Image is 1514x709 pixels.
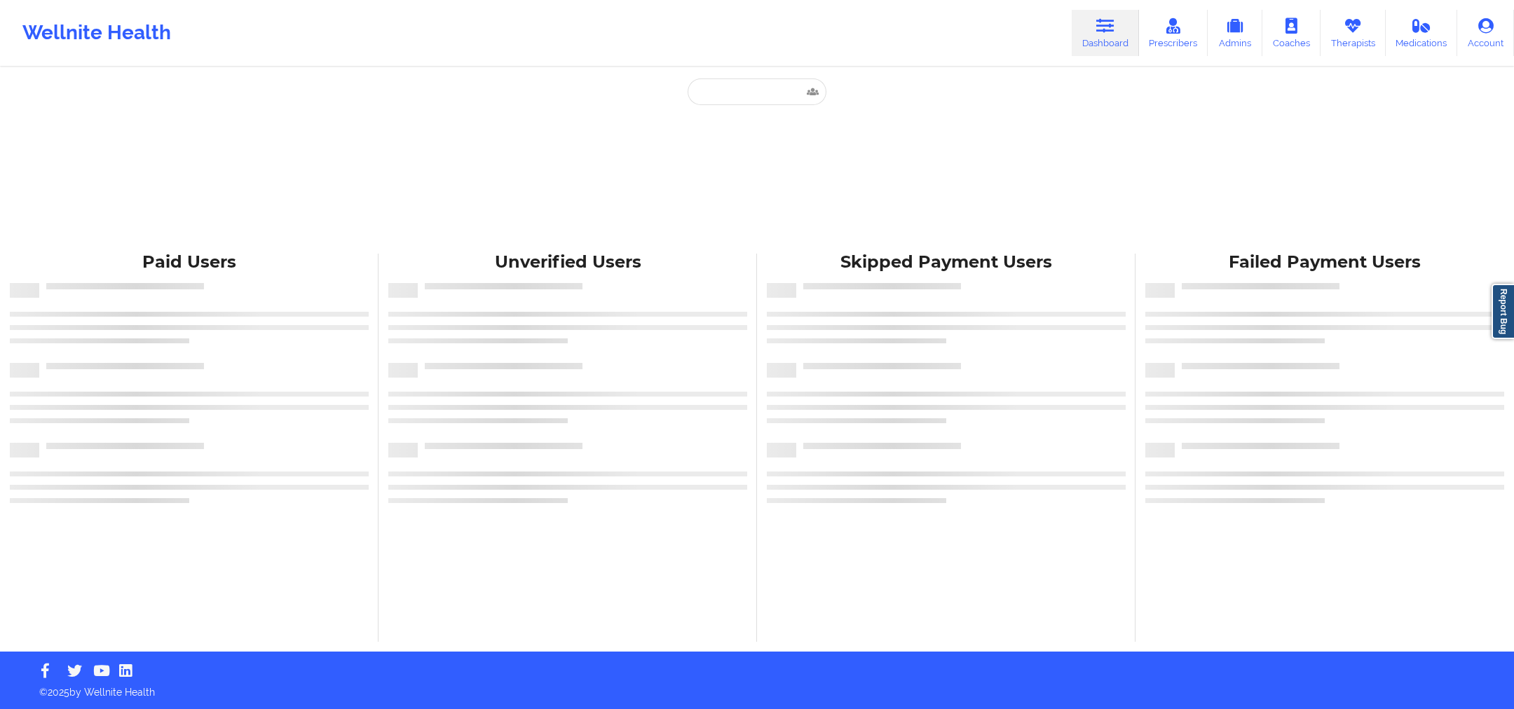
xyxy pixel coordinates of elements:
div: Failed Payment Users [1145,252,1504,273]
div: Skipped Payment Users [767,252,1126,273]
div: Paid Users [10,252,369,273]
a: Account [1457,10,1514,56]
a: Medications [1386,10,1458,56]
a: Admins [1208,10,1262,56]
p: © 2025 by Wellnite Health [29,675,1485,699]
a: Therapists [1321,10,1386,56]
a: Prescribers [1139,10,1208,56]
div: Unverified Users [388,252,747,273]
a: Report Bug [1492,284,1514,339]
a: Coaches [1262,10,1321,56]
a: Dashboard [1072,10,1139,56]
